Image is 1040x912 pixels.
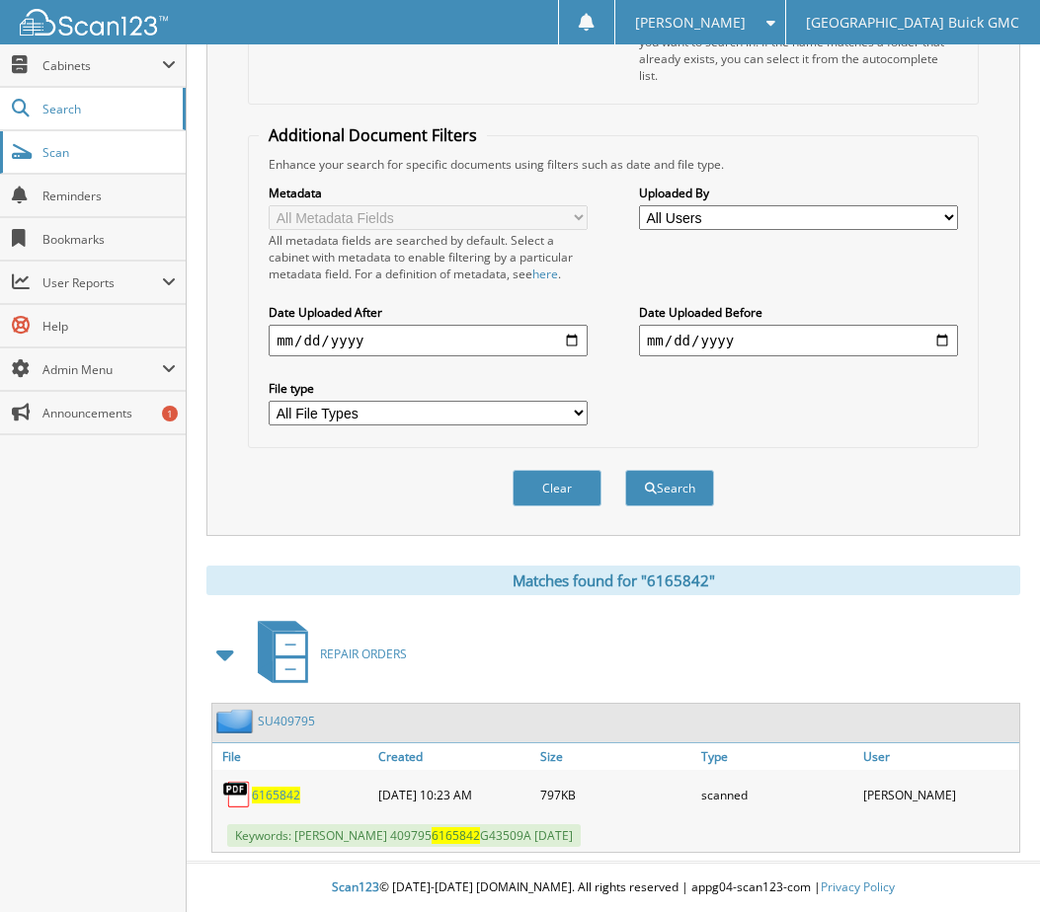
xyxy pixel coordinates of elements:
button: Clear [513,470,601,506]
a: SU409795 [258,713,315,729]
div: Matches found for "6165842" [206,566,1020,595]
span: Scan [42,144,176,161]
label: Date Uploaded After [269,304,588,321]
a: Size [535,743,696,770]
button: Search [625,470,714,506]
span: [PERSON_NAME] [635,17,746,29]
a: here [532,266,558,282]
a: Created [373,743,534,770]
div: 797KB [535,775,696,814]
span: User Reports [42,274,162,291]
span: Cabinets [42,57,162,74]
span: Bookmarks [42,231,176,248]
label: Metadata [269,185,588,201]
span: Admin Menu [42,361,162,378]
label: Date Uploaded Before [639,304,958,321]
legend: Additional Document Filters [259,124,487,146]
a: REPAIR ORDERS [246,615,407,693]
img: PDF.png [222,780,252,809]
span: Announcements [42,405,176,421]
span: Scan123 [332,878,379,895]
a: User [858,743,1019,770]
div: Select a cabinet and begin typing the name of the folder you want to search in. If the name match... [639,17,958,84]
div: [PERSON_NAME] [858,775,1019,814]
span: Search [42,101,173,117]
span: Help [42,318,176,335]
label: Uploaded By [639,185,958,201]
div: © [DATE]-[DATE] [DOMAIN_NAME]. All rights reserved | appg04-scan123-com | [187,864,1040,912]
a: Privacy Policy [821,878,895,895]
a: File [212,743,373,770]
input: end [639,325,958,356]
div: All metadata fields are searched by default. Select a cabinet with metadata to enable filtering b... [269,232,588,282]
img: folder2.png [216,709,258,733]
span: REPAIR ORDERS [320,646,407,662]
span: Reminders [42,188,176,204]
a: Type [696,743,857,770]
input: start [269,325,588,356]
label: File type [269,380,588,397]
span: [GEOGRAPHIC_DATA] Buick GMC [806,17,1019,29]
div: [DATE] 10:23 AM [373,775,534,814]
div: Enhance your search for specific documents using filters such as date and file type. [259,156,968,173]
a: 6165842 [252,787,300,803]
span: 6165842 [432,827,480,844]
span: Keywords: [PERSON_NAME] 409795 G43509A [DATE] [227,824,581,847]
div: scanned [696,775,857,814]
img: scan123-logo-white.svg [20,9,168,36]
div: 1 [162,406,178,421]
